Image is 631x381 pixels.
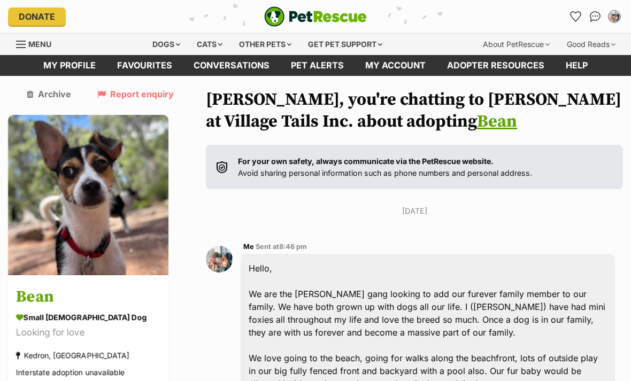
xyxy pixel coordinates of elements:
[587,8,604,25] a: Conversations
[16,368,125,377] span: Interstate adoption unavailable
[477,111,517,133] a: Bean
[206,89,623,134] h1: [PERSON_NAME], you're chatting to [PERSON_NAME] at Village Tails Inc. about adopting
[8,115,168,275] img: Bean
[475,34,557,55] div: About PetRescue
[264,6,367,27] img: logo-e224e6f780fb5917bec1dbf3a21bbac754714ae5b6737aabdf751b685950b380.svg
[238,157,494,166] strong: For your own safety, always communicate via the PetRescue website.
[232,34,299,55] div: Other pets
[145,34,188,55] div: Dogs
[590,11,601,22] img: chat-41dd97257d64d25036548639549fe6c8038ab92f7586957e7f3b1b290dea8141.svg
[606,8,623,25] button: My account
[301,34,390,55] div: Get pet support
[238,155,532,178] p: Avoid sharing personal information such as phone numbers and personal address.
[280,55,355,76] a: Pet alerts
[567,8,584,25] a: Favourites
[16,348,129,362] div: Kedron, [GEOGRAPHIC_DATA]
[33,55,106,76] a: My profile
[16,34,59,53] a: Menu
[355,55,436,76] a: My account
[279,243,307,251] span: 8:46 pm
[16,325,160,340] div: Looking for love
[183,55,280,76] a: conversations
[206,246,233,273] img: Kate yarnold profile pic
[8,7,66,26] a: Donate
[609,11,620,22] img: Kate yarnold profile pic
[106,55,183,76] a: Favourites
[16,312,160,323] div: small [DEMOGRAPHIC_DATA] Dog
[559,34,623,55] div: Good Reads
[555,55,598,76] a: Help
[567,8,623,25] ul: Account quick links
[243,243,254,251] span: Me
[28,40,51,49] span: Menu
[256,243,307,251] span: Sent at
[264,6,367,27] a: PetRescue
[16,285,160,309] h3: Bean
[97,89,174,99] a: Report enquiry
[436,55,555,76] a: Adopter resources
[206,205,623,216] p: [DATE]
[27,89,71,99] a: Archive
[189,34,230,55] div: Cats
